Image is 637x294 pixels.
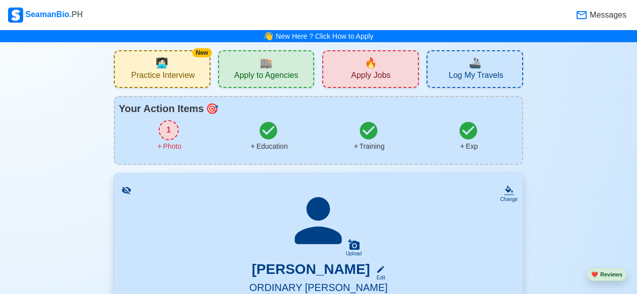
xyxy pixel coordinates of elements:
div: SeamanBio [8,8,83,23]
span: Apply Jobs [351,70,390,83]
h3: [PERSON_NAME] [252,261,370,281]
button: heartReviews [587,268,627,281]
div: Photo [156,141,182,152]
a: New Here ? Click How to Apply [276,32,374,40]
div: Change [500,195,518,203]
span: Practice Interview [131,70,195,83]
div: Training [352,141,385,152]
div: Edit [372,274,385,281]
span: heart [591,271,598,277]
div: New [192,48,212,57]
div: Your Action Items [119,101,518,116]
span: agencies [260,55,272,70]
span: .PH [69,10,83,19]
span: interview [156,55,168,70]
div: Exp [459,141,478,152]
span: Log My Travels [449,70,503,83]
div: Upload [346,251,362,257]
span: Messages [588,9,626,21]
img: Logo [8,8,23,23]
span: new [365,55,377,70]
span: travel [469,55,481,70]
span: bell [261,28,276,44]
span: Apply to Agencies [234,70,298,83]
div: 1 [159,120,179,140]
span: todo [206,101,219,116]
div: Education [249,141,288,152]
